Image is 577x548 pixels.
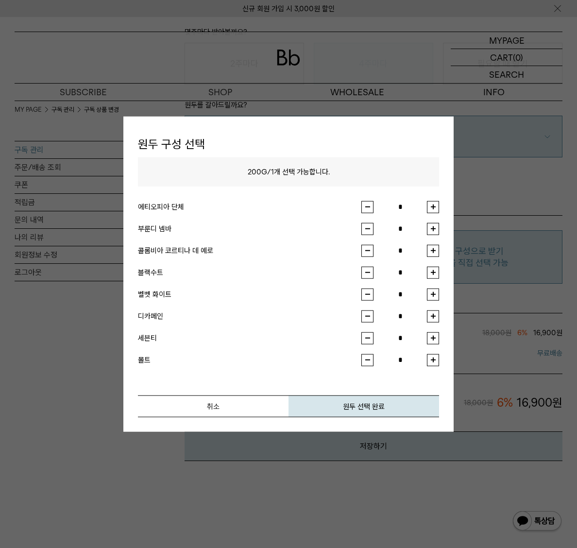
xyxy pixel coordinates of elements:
button: 취소 [138,395,288,417]
div: 블랙수트 [138,267,361,278]
div: 벨벳 화이트 [138,289,361,300]
div: 디카페인 [138,310,361,322]
span: 1 [271,167,274,176]
span: 200G [248,167,267,176]
p: / 개 선택 가능합니다. [138,157,439,186]
h1: 원두 구성 선택 [138,131,439,157]
div: 몰트 [138,354,361,366]
div: 콜롬비아 코르티나 데 예로 [138,245,361,257]
button: 원두 선택 완료 [288,395,439,417]
div: 세븐티 [138,332,361,344]
div: 부룬디 넴바 [138,223,361,235]
div: 에티오피아 단체 [138,201,361,213]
